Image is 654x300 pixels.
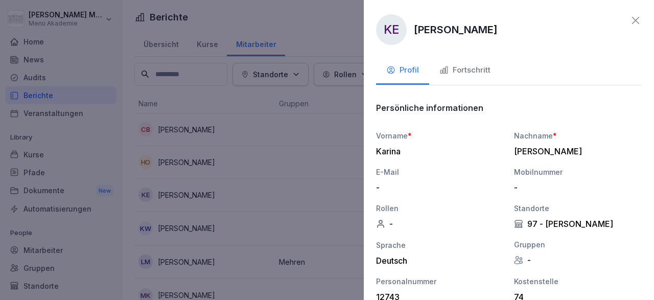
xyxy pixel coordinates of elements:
[514,182,637,193] div: -
[376,130,504,141] div: Vorname
[376,57,429,85] button: Profil
[514,255,642,265] div: -
[376,203,504,214] div: Rollen
[429,57,501,85] button: Fortschritt
[514,130,642,141] div: Nachname
[514,276,642,287] div: Kostenstelle
[514,239,642,250] div: Gruppen
[386,64,419,76] div: Profil
[376,240,504,250] div: Sprache
[376,219,504,229] div: -
[376,103,483,113] p: Persönliche informationen
[514,219,642,229] div: 97 - [PERSON_NAME]
[376,14,407,45] div: KE
[514,203,642,214] div: Standorte
[376,276,504,287] div: Personalnummer
[514,146,637,156] div: [PERSON_NAME]
[439,64,491,76] div: Fortschritt
[376,146,499,156] div: Karina
[414,22,498,37] p: [PERSON_NAME]
[514,167,642,177] div: Mobilnummer
[376,182,499,193] div: -
[376,167,504,177] div: E-Mail
[376,256,504,266] div: Deutsch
